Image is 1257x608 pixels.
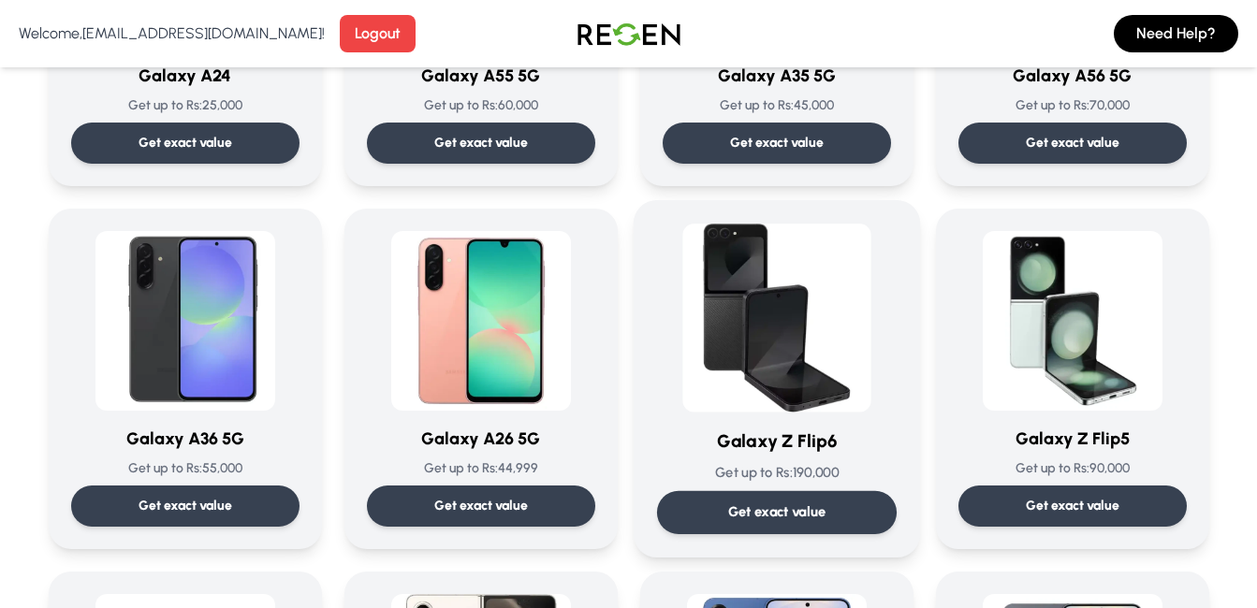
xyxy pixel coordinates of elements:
p: Get up to Rs: 70,000 [958,96,1187,115]
button: Logout [340,15,416,52]
p: Get exact value [434,134,528,152]
h3: Galaxy A56 5G [958,63,1187,89]
img: Logo [563,7,694,60]
h3: Galaxy A35 5G [663,63,891,89]
img: Galaxy Z Flip6 [682,224,871,413]
p: Get exact value [730,134,824,152]
p: Get up to Rs: 55,000 [71,459,300,478]
h3: Galaxy A55 5G [367,63,595,89]
button: Need Help? [1114,15,1238,52]
p: Get up to Rs: 25,000 [71,96,300,115]
p: Get exact value [1026,497,1119,515]
p: Get up to Rs: 44,999 [367,459,595,478]
p: Get exact value [139,134,232,152]
h3: Galaxy A24 [71,63,300,89]
h3: Galaxy A36 5G [71,426,300,452]
p: Get exact value [1026,134,1119,152]
h3: Galaxy Z Flip5 [958,426,1187,452]
img: Galaxy A36 5G [95,231,275,411]
p: Get up to Rs: 90,000 [958,459,1187,478]
h3: Galaxy A26 5G [367,426,595,452]
img: Galaxy Z Flip5 [983,231,1162,411]
p: Welcome, [EMAIL_ADDRESS][DOMAIN_NAME] ! [19,22,325,45]
h3: Galaxy Z Flip6 [656,428,896,456]
img: Galaxy A26 5G [391,231,571,411]
p: Get up to Rs: 190,000 [656,463,896,483]
p: Get up to Rs: 60,000 [367,96,595,115]
p: Get exact value [434,497,528,515]
p: Get exact value [139,497,232,515]
p: Get exact value [727,502,826,522]
p: Get up to Rs: 45,000 [663,96,891,115]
